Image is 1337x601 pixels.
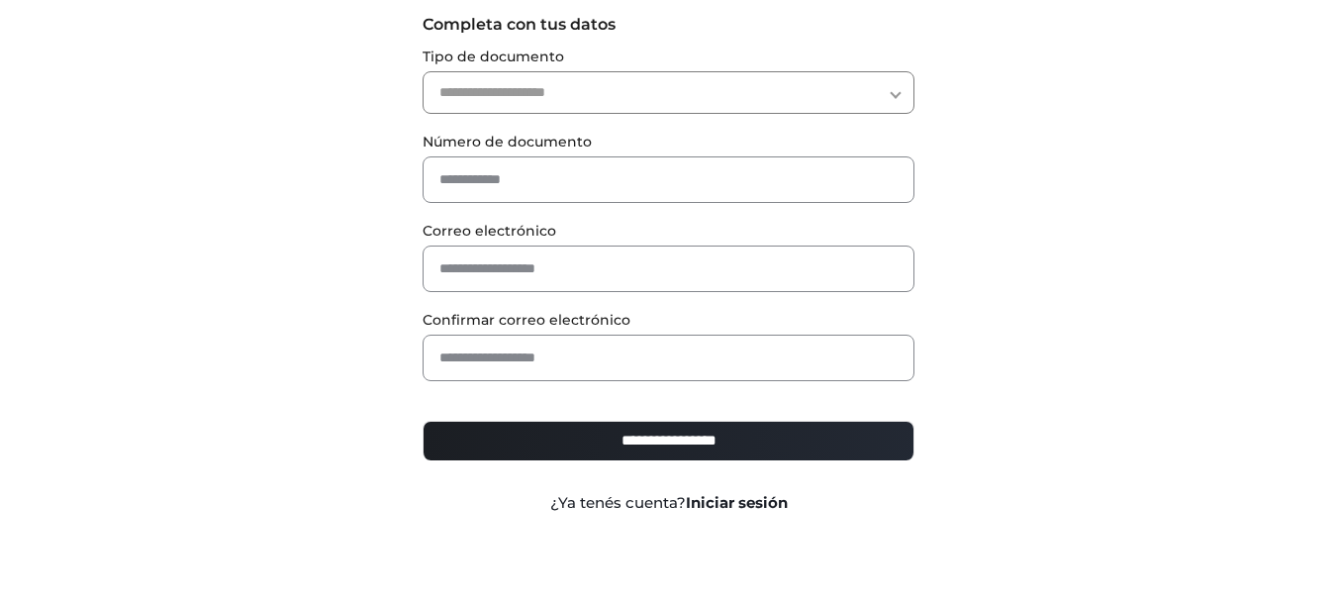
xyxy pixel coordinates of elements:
div: ¿Ya tenés cuenta? [408,492,929,515]
label: Confirmar correo electrónico [423,310,914,331]
label: Número de documento [423,132,914,152]
a: Iniciar sesión [686,493,788,512]
label: Completa con tus datos [423,13,914,37]
label: Tipo de documento [423,47,914,67]
label: Correo electrónico [423,221,914,242]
